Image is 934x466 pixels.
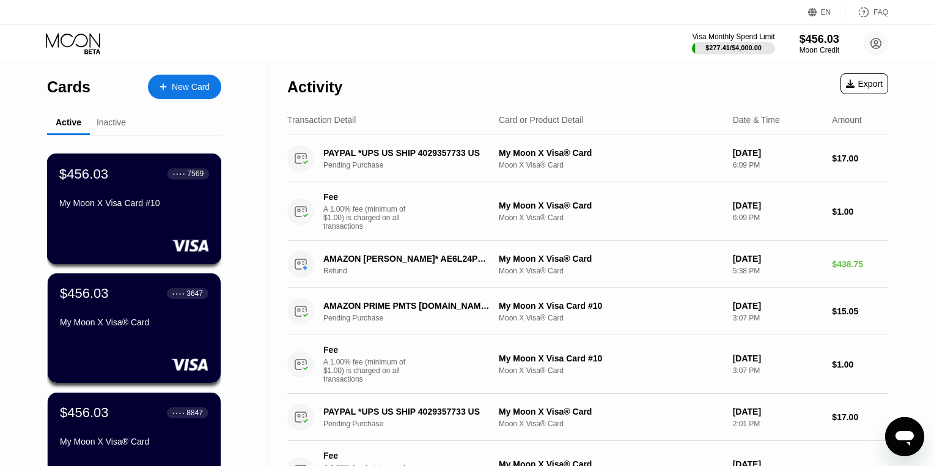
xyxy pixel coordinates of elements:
[800,33,839,54] div: $456.03Moon Credit
[692,32,774,54] div: Visa Monthly Spend Limit$277.41/$4,000.00
[832,360,888,369] div: $1.00
[499,201,723,210] div: My Moon X Visa® Card
[499,301,723,311] div: My Moon X Visa Card #10
[56,117,81,127] div: Active
[499,420,723,428] div: Moon X Visa® Card
[323,345,409,355] div: Fee
[287,335,888,394] div: FeeA 1.00% fee (minimum of $1.00) is charged on all transactionsMy Moon X Visa Card #10Moon X Vis...
[148,75,221,99] div: New Card
[323,254,492,264] div: AMAZON [PERSON_NAME]* AE6L24PW3 [GEOGRAPHIC_DATA] [GEOGRAPHIC_DATA]
[97,117,126,127] div: Inactive
[845,6,888,18] div: FAQ
[499,267,723,275] div: Moon X Visa® Card
[187,169,204,178] div: 7569
[846,79,883,89] div: Export
[705,44,762,51] div: $277.41 / $4,000.00
[287,78,342,96] div: Activity
[873,8,888,17] div: FAQ
[48,154,221,264] div: $456.03● ● ● ●7569My Moon X Visa Card #10
[287,115,356,125] div: Transaction Detail
[832,207,888,216] div: $1.00
[172,292,185,295] div: ● ● ● ●
[499,148,723,158] div: My Moon X Visa® Card
[832,412,888,422] div: $17.00
[323,192,409,202] div: Fee
[287,135,888,182] div: PAYPAL *UPS US SHIP 4029357733 USPending PurchaseMy Moon X Visa® CardMoon X Visa® Card[DATE]6:09 ...
[323,407,492,416] div: PAYPAL *UPS US SHIP 4029357733 US
[323,420,505,428] div: Pending Purchase
[59,198,209,208] div: My Moon X Visa Card #10
[832,306,888,316] div: $15.05
[172,82,210,92] div: New Card
[47,78,90,96] div: Cards
[733,353,823,363] div: [DATE]
[840,73,888,94] div: Export
[287,394,888,441] div: PAYPAL *UPS US SHIP 4029357733 USPending PurchaseMy Moon X Visa® CardMoon X Visa® Card[DATE]2:01 ...
[733,314,823,322] div: 3:07 PM
[323,161,505,169] div: Pending Purchase
[287,288,888,335] div: AMAZON PRIME PMTS [DOMAIN_NAME][URL]Pending PurchaseMy Moon X Visa Card #10Moon X Visa® Card[DATE...
[60,286,109,301] div: $456.03
[733,148,823,158] div: [DATE]
[800,33,839,46] div: $456.03
[287,241,888,288] div: AMAZON [PERSON_NAME]* AE6L24PW3 [GEOGRAPHIC_DATA] [GEOGRAPHIC_DATA]RefundMy Moon X Visa® CardMoon...
[733,201,823,210] div: [DATE]
[186,409,203,417] div: 8847
[60,317,208,327] div: My Moon X Visa® Card
[323,301,492,311] div: AMAZON PRIME PMTS [DOMAIN_NAME][URL]
[323,358,415,383] div: A 1.00% fee (minimum of $1.00) is charged on all transactions
[885,417,924,456] iframe: Button to launch messaging window
[800,46,839,54] div: Moon Credit
[48,273,221,383] div: $456.03● ● ● ●3647My Moon X Visa® Card
[323,205,415,231] div: A 1.00% fee (minimum of $1.00) is charged on all transactions
[173,172,185,176] div: ● ● ● ●
[821,8,831,17] div: EN
[499,407,723,416] div: My Moon X Visa® Card
[172,411,185,415] div: ● ● ● ●
[499,115,584,125] div: Card or Product Detail
[733,301,823,311] div: [DATE]
[733,366,823,375] div: 3:07 PM
[499,366,723,375] div: Moon X Visa® Card
[692,32,774,41] div: Visa Monthly Spend Limit
[59,166,108,182] div: $456.03
[832,259,888,269] div: $438.75
[499,353,723,363] div: My Moon X Visa Card #10
[323,267,505,275] div: Refund
[733,115,780,125] div: Date & Time
[323,451,409,460] div: Fee
[808,6,845,18] div: EN
[186,289,203,298] div: 3647
[287,182,888,241] div: FeeA 1.00% fee (minimum of $1.00) is charged on all transactionsMy Moon X Visa® CardMoon X Visa® ...
[499,161,723,169] div: Moon X Visa® Card
[733,213,823,222] div: 6:09 PM
[733,267,823,275] div: 5:38 PM
[832,115,861,125] div: Amount
[733,254,823,264] div: [DATE]
[733,420,823,428] div: 2:01 PM
[733,407,823,416] div: [DATE]
[733,161,823,169] div: 6:09 PM
[323,314,505,322] div: Pending Purchase
[323,148,492,158] div: PAYPAL *UPS US SHIP 4029357733 US
[60,437,208,446] div: My Moon X Visa® Card
[499,254,723,264] div: My Moon X Visa® Card
[499,314,723,322] div: Moon X Visa® Card
[499,213,723,222] div: Moon X Visa® Card
[832,153,888,163] div: $17.00
[60,405,109,421] div: $456.03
